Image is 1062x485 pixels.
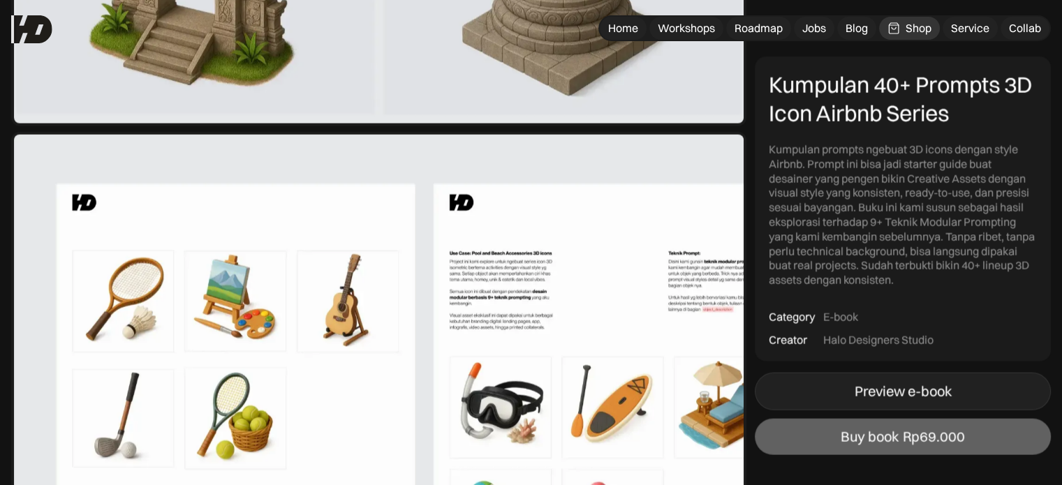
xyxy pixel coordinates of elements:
div: Workshops [658,21,715,36]
a: Service [943,17,998,40]
a: Buy bookRp69.000 [755,418,1051,454]
a: Workshops [649,17,723,40]
div: Halo Designers Studio [823,332,934,347]
div: Preview e-book [855,382,952,399]
div: Buy book [841,428,899,445]
div: Shop [906,21,931,36]
div: E-book [823,309,858,324]
div: Creator [769,332,807,347]
div: Blog [846,21,868,36]
div: Roadmap [735,21,783,36]
div: Kumpulan 40+ Prompts 3D Icon Airbnb Series [769,70,1037,128]
a: Preview e-book [755,372,1051,410]
a: Roadmap [726,17,791,40]
div: Category [769,309,815,324]
a: Shop [879,17,940,40]
a: Blog [837,17,876,40]
a: Jobs [794,17,834,40]
div: Kumpulan prompts ngebuat 3D icons dengan style Airbnb. Prompt ini bisa jadi starter guide buat de... [769,142,1037,287]
div: Service [951,21,989,36]
a: Home [600,17,647,40]
div: Rp69.000 [903,428,965,445]
div: Home [608,21,638,36]
div: Jobs [802,21,826,36]
a: Collab [1001,17,1049,40]
div: Collab [1009,21,1041,36]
